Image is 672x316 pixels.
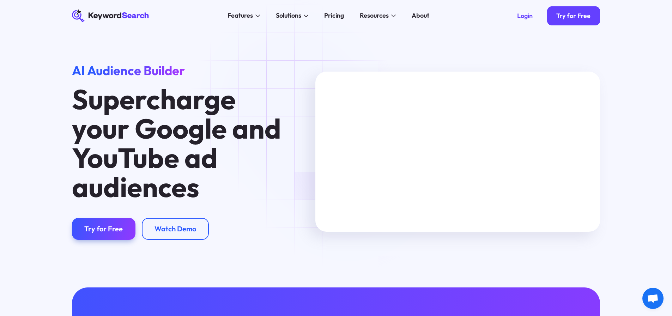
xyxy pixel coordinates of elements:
div: Login [517,12,533,20]
div: About [412,11,429,20]
a: Pricing [320,10,349,22]
div: Try for Free [556,12,591,20]
div: Pricing [324,11,344,20]
a: Try for Free [72,218,136,240]
a: Ανοιχτή συνομιλία [642,288,664,309]
span: AI Audience Builder [72,62,185,78]
div: Try for Free [84,224,123,233]
h1: Supercharge your Google and YouTube ad audiences [72,85,286,202]
div: Solutions [276,11,301,20]
a: About [407,10,434,22]
a: Login [508,6,542,25]
div: Resources [360,11,389,20]
div: Features [228,11,253,20]
a: Try for Free [547,6,600,25]
div: Watch Demo [155,224,196,233]
iframe: KeywordSearch Homepage Welcome [315,72,600,232]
